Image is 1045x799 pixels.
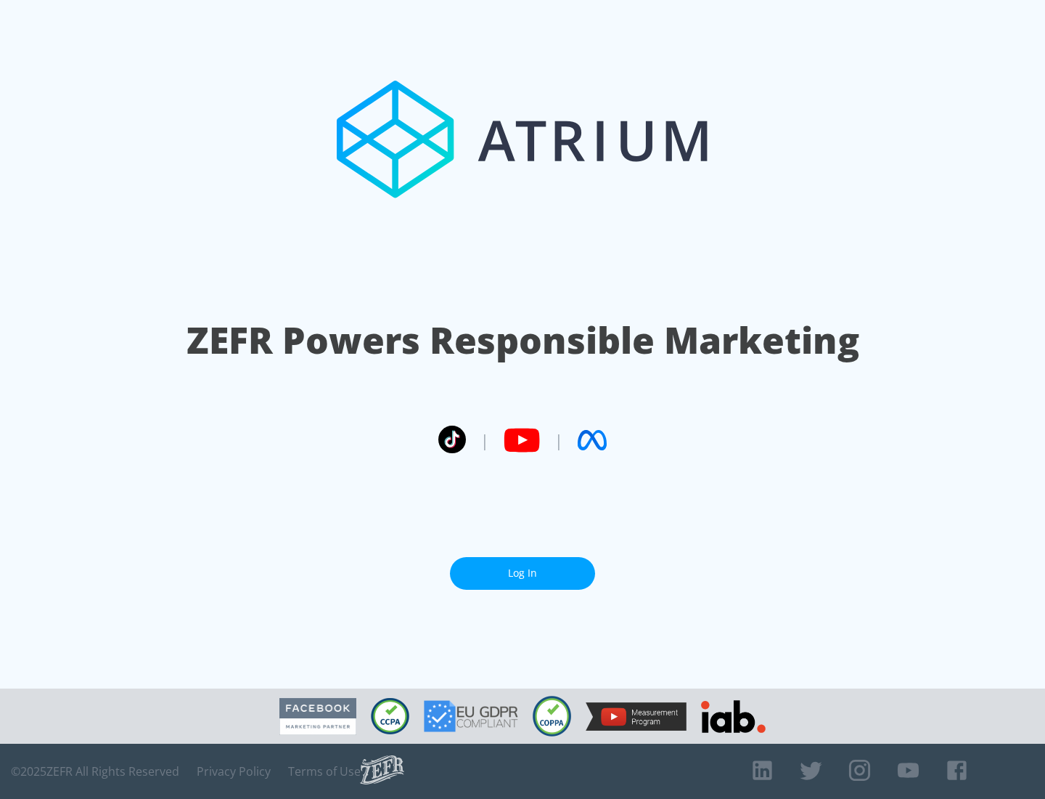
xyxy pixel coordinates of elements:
a: Log In [450,557,595,590]
a: Terms of Use [288,764,361,779]
span: | [480,429,489,451]
span: © 2025 ZEFR All Rights Reserved [11,764,179,779]
img: CCPA Compliant [371,698,409,734]
a: Privacy Policy [197,764,271,779]
img: COPPA Compliant [533,696,571,737]
span: | [554,429,563,451]
img: IAB [701,700,766,733]
img: Facebook Marketing Partner [279,698,356,735]
img: GDPR Compliant [424,700,518,732]
img: YouTube Measurement Program [586,702,687,731]
h1: ZEFR Powers Responsible Marketing [187,315,859,365]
